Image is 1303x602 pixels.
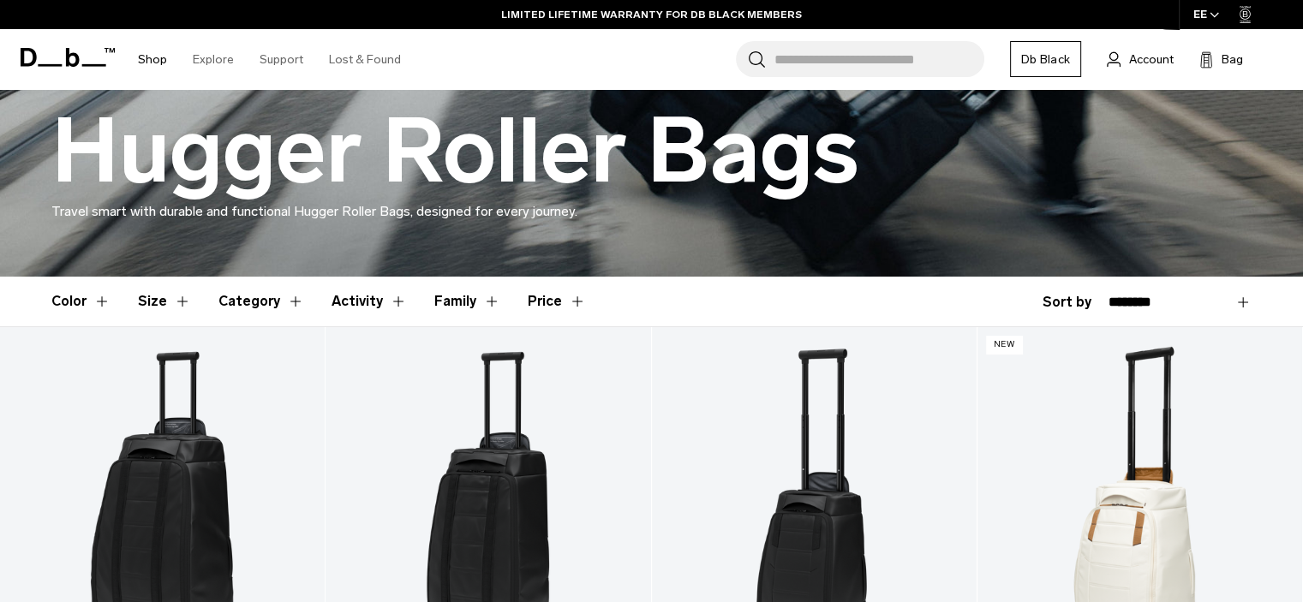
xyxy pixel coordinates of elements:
[501,7,802,22] a: LIMITED LIFETIME WARRANTY FOR DB BLACK MEMBERS
[51,102,859,201] h1: Hugger Roller Bags
[138,29,167,90] a: Shop
[1222,51,1243,69] span: Bag
[528,277,586,326] button: Toggle Price
[332,277,407,326] button: Toggle Filter
[1199,49,1243,69] button: Bag
[434,277,500,326] button: Toggle Filter
[329,29,401,90] a: Lost & Found
[1129,51,1174,69] span: Account
[193,29,234,90] a: Explore
[218,277,304,326] button: Toggle Filter
[51,203,577,219] span: Travel smart with durable and functional Hugger Roller Bags, designed for every journey.
[1010,41,1081,77] a: Db Black
[986,336,1023,354] p: New
[51,277,111,326] button: Toggle Filter
[260,29,303,90] a: Support
[1107,49,1174,69] a: Account
[125,29,414,90] nav: Main Navigation
[138,277,191,326] button: Toggle Filter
